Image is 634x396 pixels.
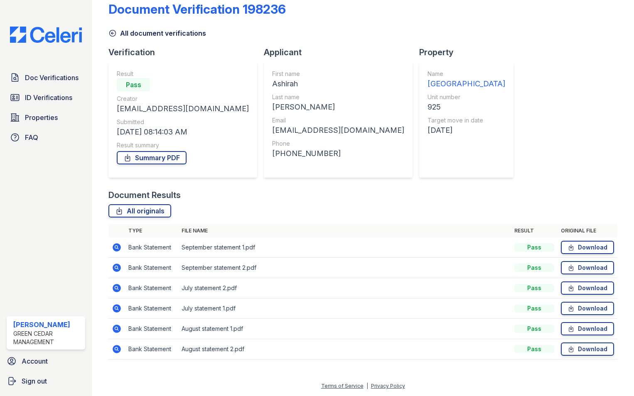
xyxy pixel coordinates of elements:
a: Download [561,322,614,335]
div: [PERSON_NAME] [272,101,404,113]
div: Creator [117,95,249,103]
div: Pass [514,304,554,313]
div: [GEOGRAPHIC_DATA] [428,78,505,90]
td: September statement 2.pdf [178,258,511,278]
div: Result summary [117,141,249,149]
div: [PERSON_NAME] [13,320,82,330]
span: Account [22,356,48,366]
div: Pass [514,325,554,333]
div: Property [419,46,520,58]
div: 925 [428,101,505,113]
div: [EMAIL_ADDRESS][DOMAIN_NAME] [272,125,404,136]
a: Summary PDF [117,151,187,164]
div: [DATE] [428,125,505,136]
div: Applicant [264,46,419,58]
th: Result [511,224,558,237]
td: Bank Statement [125,339,178,359]
span: Sign out [22,376,47,386]
span: Properties [25,112,58,122]
img: CE_Logo_Blue-a8612792a0a2168367f1c8372b55b34899dd931a85d93a1a3d3e32e68fde9ad4.png [3,27,88,43]
a: Properties [7,109,85,126]
span: Doc Verifications [25,73,79,83]
div: Verification [108,46,264,58]
div: Phone [272,139,404,148]
div: Document Results [108,189,181,201]
th: File name [178,224,511,237]
a: Download [561,342,614,356]
a: ID Verifications [7,89,85,106]
th: Type [125,224,178,237]
a: All originals [108,204,171,218]
a: Download [561,281,614,295]
a: Sign out [3,373,88,389]
a: Doc Verifications [7,69,85,86]
td: September statement 1.pdf [178,237,511,258]
a: Terms of Service [321,383,364,389]
td: July statement 2.pdf [178,278,511,298]
a: Account [3,353,88,369]
div: First name [272,70,404,78]
td: Bank Statement [125,237,178,258]
td: Bank Statement [125,278,178,298]
td: Bank Statement [125,258,178,278]
a: FAQ [7,129,85,146]
a: Download [561,261,614,274]
div: Pass [514,284,554,292]
div: [DATE] 08:14:03 AM [117,126,249,138]
div: Document Verification 198236 [108,2,286,17]
div: Pass [117,78,150,91]
a: Name [GEOGRAPHIC_DATA] [428,70,505,90]
a: Download [561,241,614,254]
td: Bank Statement [125,319,178,339]
div: Pass [514,243,554,252]
div: Pass [514,264,554,272]
div: Green Cedar Management [13,330,82,346]
th: Original file [558,224,617,237]
div: [EMAIL_ADDRESS][DOMAIN_NAME] [117,103,249,115]
td: August statement 1.pdf [178,319,511,339]
a: All document verifications [108,28,206,38]
div: Last name [272,93,404,101]
td: August statement 2.pdf [178,339,511,359]
div: Email [272,116,404,125]
div: Result [117,70,249,78]
td: July statement 1.pdf [178,298,511,319]
td: Bank Statement [125,298,178,319]
div: | [366,383,368,389]
span: FAQ [25,132,38,142]
a: Privacy Policy [371,383,405,389]
div: Submitted [117,118,249,126]
div: [PHONE_NUMBER] [272,148,404,159]
div: Target move in date [428,116,505,125]
div: Name [428,70,505,78]
span: ID Verifications [25,93,72,103]
div: Unit number [428,93,505,101]
div: Ashirah [272,78,404,90]
div: Pass [514,345,554,353]
a: Download [561,302,614,315]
